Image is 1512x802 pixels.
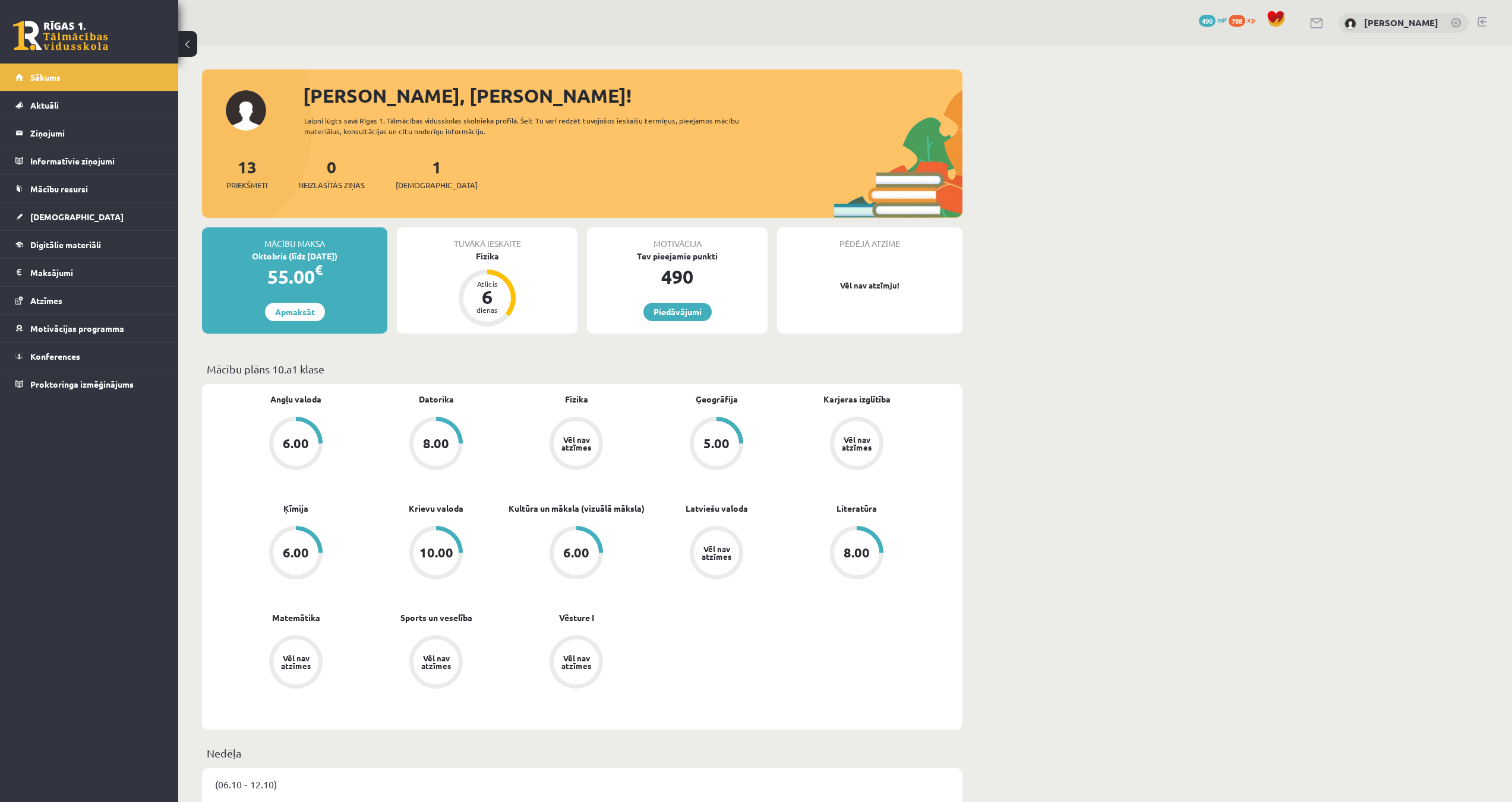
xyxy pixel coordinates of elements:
[272,611,320,624] a: Matemātika
[823,393,891,405] a: Karjeras izglītība
[30,379,134,389] span: Proktoringa izmēģinājums
[1229,15,1245,27] span: 788
[506,635,646,691] a: Vēl nav atzīmes
[419,654,453,670] div: Vēl nav atzīmes
[303,81,962,110] div: [PERSON_NAME], [PERSON_NAME]!
[469,287,505,306] div: 6
[304,115,760,137] div: Laipni lūgts savā Rīgas 1. Tālmācības vidusskolas skolnieka profilā. Šeit Tu vari redzēt tuvojošo...
[298,179,365,191] span: Neizlasītās ziņas
[587,227,768,250] div: Motivācija
[563,546,589,559] div: 6.00
[423,437,449,450] div: 8.00
[565,393,588,405] a: Fizika
[298,156,365,191] a: 0Neizlasītās ziņas
[469,306,505,313] div: dienas
[30,295,62,306] span: Atzīmes
[419,546,453,559] div: 10.00
[15,343,163,370] a: Konferences
[469,280,505,287] div: Atlicis
[419,393,454,405] a: Datorika
[1217,15,1227,24] span: mP
[15,64,163,91] a: Sākums
[30,239,101,250] span: Digitālie materiāli
[30,211,124,222] span: [DEMOGRAPHIC_DATA]
[15,91,163,119] a: Aktuāli
[207,745,958,761] p: Nedēļa
[787,417,927,473] a: Vēl nav atzīmes
[397,227,577,250] div: Tuvākā ieskaite
[13,21,108,50] a: Rīgas 1. Tālmācības vidusskola
[643,303,712,321] a: Piedāvājumi
[30,259,163,286] legend: Maksājumi
[366,417,506,473] a: 8.00
[559,611,594,624] a: Vēsture I
[30,351,80,362] span: Konferences
[409,502,463,515] a: Krievu valoda
[509,502,645,515] a: Kultūra un māksla (vizuālā māksla)
[15,119,163,147] a: Ziņojumi
[397,250,577,262] div: Fizika
[400,611,472,624] a: Sports un veselība
[15,315,163,342] a: Motivācijas programma
[207,361,958,377] p: Mācību plāns 10.a1 klase
[1229,15,1261,24] a: 788 xp
[226,417,366,473] a: 6.00
[30,323,124,334] span: Motivācijas programma
[202,262,387,291] div: 55.00
[366,635,506,691] a: Vēl nav atzīmes
[787,526,927,582] a: 8.00
[226,635,366,691] a: Vēl nav atzīmes
[700,545,733,560] div: Vēl nav atzīmes
[30,147,163,175] legend: Informatīvie ziņojumi
[265,303,325,321] a: Apmaksāt
[646,417,787,473] a: 5.00
[686,502,748,515] a: Latviešu valoda
[646,526,787,582] a: Vēl nav atzīmes
[283,546,309,559] div: 6.00
[30,183,88,194] span: Mācību resursi
[226,526,366,582] a: 6.00
[15,231,163,258] a: Digitālie materiāli
[202,250,387,262] div: Oktobris (līdz [DATE])
[283,437,309,450] div: 6.00
[15,203,163,230] a: [DEMOGRAPHIC_DATA]
[396,156,478,191] a: 1[DEMOGRAPHIC_DATA]
[1247,15,1255,24] span: xp
[315,261,323,278] span: €
[1344,18,1356,30] img: Pāvels Grišāns
[506,526,646,582] a: 6.00
[15,259,163,286] a: Maksājumi
[270,393,321,405] a: Angļu valoda
[1364,17,1438,28] a: [PERSON_NAME]
[202,227,387,250] div: Mācību maksa
[1199,15,1216,27] span: 490
[15,370,163,398] a: Proktoringa izmēģinājums
[279,654,312,670] div: Vēl nav atzīmes
[202,768,962,800] div: (06.10 - 12.10)
[396,179,478,191] span: [DEMOGRAPHIC_DATA]
[15,287,163,314] a: Atzīmes
[226,179,267,191] span: Priekšmeti
[840,436,873,451] div: Vēl nav atzīmes
[696,393,738,405] a: Ģeogrāfija
[30,72,61,83] span: Sākums
[30,119,163,147] legend: Ziņojumi
[15,147,163,175] a: Informatīvie ziņojumi
[560,654,593,670] div: Vēl nav atzīmes
[506,417,646,473] a: Vēl nav atzīmes
[560,436,593,451] div: Vēl nav atzīmes
[837,502,877,515] a: Literatūra
[283,502,308,515] a: Ķīmija
[844,546,870,559] div: 8.00
[15,175,163,202] a: Mācību resursi
[397,250,577,328] a: Fizika Atlicis 6 dienas
[703,437,730,450] div: 5.00
[366,526,506,582] a: 10.00
[226,156,267,191] a: 13Priekšmeti
[587,250,768,262] div: Tev pieejamie punkti
[783,280,957,291] p: Vēl nav atzīmju!
[777,227,962,250] div: Pēdējā atzīme
[587,262,768,291] div: 490
[30,100,59,110] span: Aktuāli
[1199,15,1227,24] a: 490 mP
